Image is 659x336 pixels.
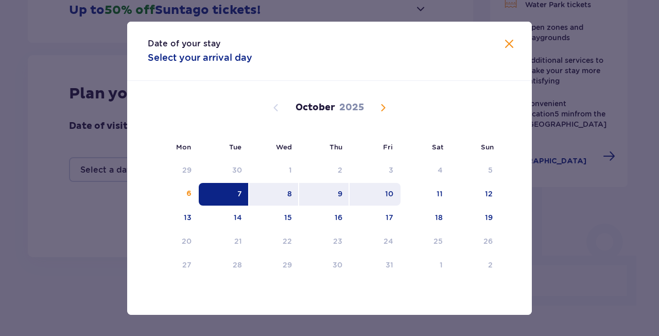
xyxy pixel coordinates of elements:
[401,159,450,182] td: Date not available. Saturday, October 4, 2025
[148,38,220,49] p: Date of your stay
[329,143,342,151] small: Thu
[385,189,393,199] div: 10
[148,254,199,277] td: Date not available. Monday, October 27, 2025
[199,183,250,206] td: Date selected. Tuesday, October 7, 2025
[386,260,393,270] div: 31
[338,189,342,199] div: 9
[339,102,364,114] p: 2025
[432,143,443,151] small: Sat
[488,165,493,175] div: 5
[249,207,299,229] td: 15
[249,230,299,253] td: Date not available. Wednesday, October 22, 2025
[148,159,199,182] td: Date not available. Monday, September 29, 2025
[249,183,299,206] td: 8
[186,189,192,199] div: 6
[435,212,443,223] div: 18
[276,143,292,151] small: Wed
[182,165,192,175] div: 29
[148,52,252,64] p: Select your arrival day
[350,230,401,253] td: Date not available. Friday, October 24, 2025
[333,260,342,270] div: 30
[440,260,443,270] div: 1
[335,212,342,223] div: 16
[377,102,389,114] button: Next month
[270,102,282,114] button: Previous month
[350,254,401,277] td: Date not available. Friday, October 31, 2025
[433,236,443,246] div: 25
[333,236,342,246] div: 23
[148,207,199,229] td: 13
[485,189,493,199] div: 12
[389,165,393,175] div: 3
[233,260,242,270] div: 28
[386,212,393,223] div: 17
[283,260,292,270] div: 29
[450,159,500,182] td: Date not available. Sunday, October 5, 2025
[437,189,443,199] div: 11
[249,159,299,182] td: Date not available. Wednesday, October 1, 2025
[148,230,199,253] td: Date not available. Monday, October 20, 2025
[450,183,500,206] td: 12
[384,236,393,246] div: 24
[199,159,250,182] td: Date not available. Tuesday, September 30, 2025
[338,165,342,175] div: 2
[299,183,350,206] td: 9
[283,236,292,246] div: 22
[488,260,493,270] div: 2
[199,207,250,229] td: 14
[299,254,350,277] td: Date not available. Thursday, October 30, 2025
[234,212,242,223] div: 14
[184,212,192,223] div: 13
[350,207,401,229] td: 17
[299,207,350,229] td: 16
[289,165,292,175] div: 1
[485,212,493,223] div: 19
[296,102,335,114] p: October
[182,236,192,246] div: 20
[284,212,292,223] div: 15
[148,183,199,206] td: 6
[199,230,250,253] td: Date not available. Tuesday, October 21, 2025
[287,189,292,199] div: 8
[450,207,500,229] td: 19
[199,254,250,277] td: Date not available. Tuesday, October 28, 2025
[401,230,450,253] td: Date not available. Saturday, October 25, 2025
[182,260,192,270] div: 27
[481,143,494,151] small: Sun
[503,38,515,51] button: Close
[299,159,350,182] td: Date not available. Thursday, October 2, 2025
[350,159,401,182] td: Date not available. Friday, October 3, 2025
[450,230,500,253] td: Date not available. Sunday, October 26, 2025
[383,143,393,151] small: Fri
[299,230,350,253] td: Date not available. Thursday, October 23, 2025
[176,143,191,151] small: Mon
[401,254,450,277] td: Date not available. Saturday, November 1, 2025
[229,143,241,151] small: Tue
[450,254,500,277] td: 2
[232,165,242,175] div: 30
[483,236,493,246] div: 26
[401,183,450,206] td: 11
[237,189,242,199] div: 7
[249,254,299,277] td: Date not available. Wednesday, October 29, 2025
[234,236,242,246] div: 21
[401,207,450,229] td: 18
[350,183,401,206] td: 10
[438,165,443,175] div: 4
